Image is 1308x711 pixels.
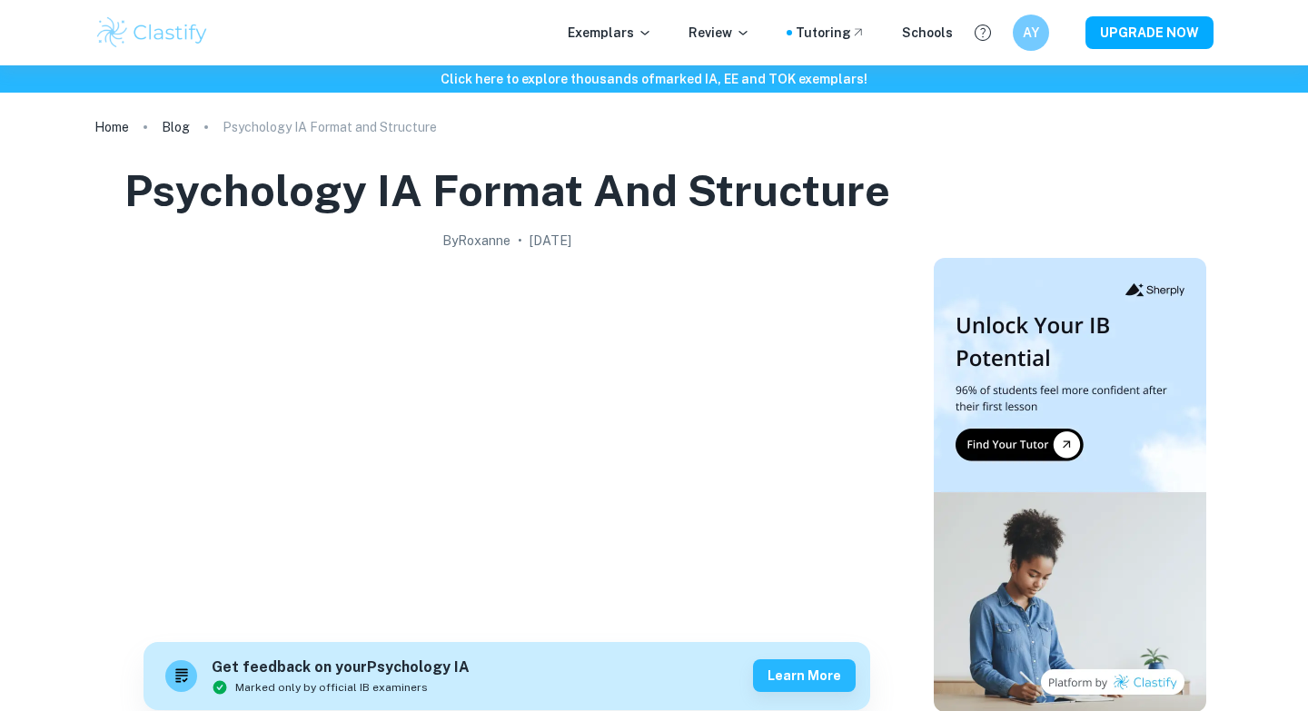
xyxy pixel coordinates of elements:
a: Home [94,114,129,140]
a: Blog [162,114,190,140]
a: Tutoring [796,23,866,43]
img: Clastify logo [94,15,210,51]
p: • [518,231,522,251]
h2: By Roxanne [442,231,510,251]
button: AY [1013,15,1049,51]
a: Schools [902,23,953,43]
h6: Click here to explore thousands of marked IA, EE and TOK exemplars ! [4,69,1304,89]
a: Get feedback on yourPsychology IAMarked only by official IB examinersLearn more [144,642,870,710]
button: Help and Feedback [967,17,998,48]
button: UPGRADE NOW [1085,16,1214,49]
h2: [DATE] [530,231,571,251]
h6: Get feedback on your Psychology IA [212,657,470,679]
p: Psychology IA Format and Structure [223,117,437,137]
h6: AY [1021,23,1042,43]
p: Exemplars [568,23,652,43]
button: Learn more [753,659,856,692]
h1: Psychology IA Format and Structure [124,162,890,220]
p: Review [689,23,750,43]
img: Psychology IA Format and Structure cover image [144,258,870,621]
span: Marked only by official IB examiners [235,679,428,696]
